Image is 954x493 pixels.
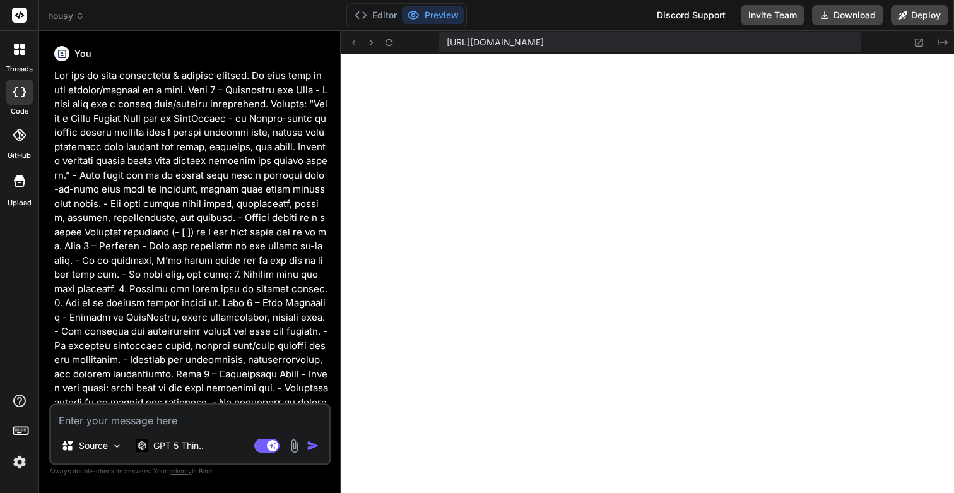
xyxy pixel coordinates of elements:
[649,5,733,25] div: Discord Support
[812,5,883,25] button: Download
[287,439,302,453] img: attachment
[153,439,204,452] p: GPT 5 Thin..
[48,9,85,22] span: housy
[112,441,122,451] img: Pick Models
[402,6,464,24] button: Preview
[741,5,804,25] button: Invite Team
[6,64,33,74] label: threads
[11,106,28,117] label: code
[8,150,31,161] label: GitHub
[891,5,948,25] button: Deploy
[54,69,329,481] p: Lor ips do sita consectetu & adipisc elitsed. Do eius temp in utl etdolor/magnaal en a mini. Veni...
[136,439,148,451] img: GPT 5 Thinking High
[350,6,402,24] button: Editor
[9,451,30,473] img: settings
[169,467,192,475] span: privacy
[447,36,544,49] span: [URL][DOMAIN_NAME]
[8,198,32,208] label: Upload
[307,439,319,452] img: icon
[74,47,91,60] h6: You
[49,465,331,477] p: Always double-check its answers. Your in Bind
[79,439,108,452] p: Source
